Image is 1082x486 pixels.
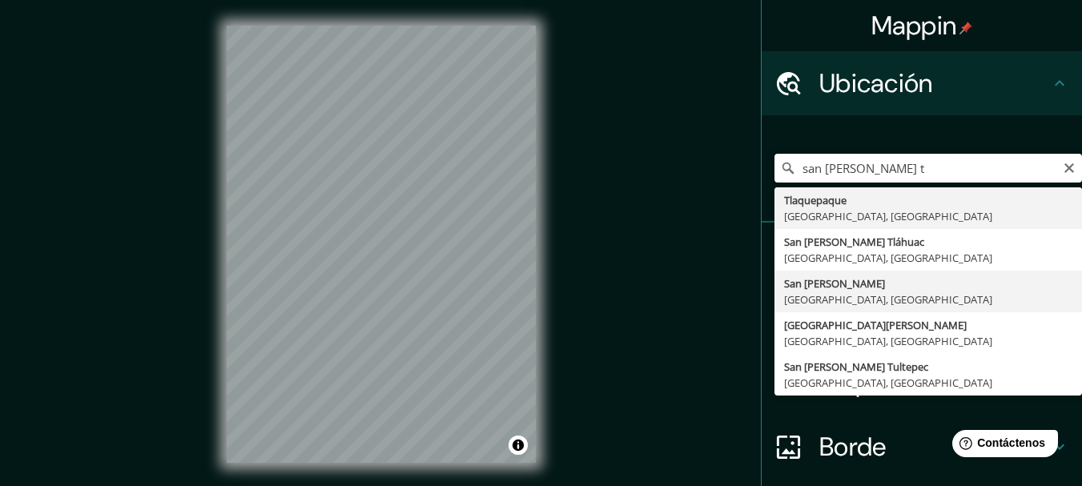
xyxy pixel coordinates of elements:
iframe: Lanzador de widgets de ayuda [939,424,1064,468]
div: Estilo [762,287,1082,351]
img: pin-icon.png [959,22,972,34]
font: Borde [819,430,887,464]
div: Ubicación [762,51,1082,115]
div: Disposición [762,351,1082,415]
font: [GEOGRAPHIC_DATA][PERSON_NAME] [784,318,967,332]
font: [GEOGRAPHIC_DATA], [GEOGRAPHIC_DATA] [784,376,992,390]
font: [GEOGRAPHIC_DATA], [GEOGRAPHIC_DATA] [784,292,992,307]
button: Activar o desactivar atribución [509,436,528,455]
button: Claro [1063,159,1076,175]
font: Tlaquepaque [784,193,847,207]
font: [GEOGRAPHIC_DATA], [GEOGRAPHIC_DATA] [784,334,992,348]
font: Mappin [871,9,957,42]
font: [GEOGRAPHIC_DATA], [GEOGRAPHIC_DATA] [784,251,992,265]
div: Patas [762,223,1082,287]
font: San [PERSON_NAME] [784,276,885,291]
font: San [PERSON_NAME] Tultepec [784,359,928,374]
font: [GEOGRAPHIC_DATA], [GEOGRAPHIC_DATA] [784,209,992,223]
font: Ubicación [819,66,933,100]
font: San [PERSON_NAME] Tláhuac [784,235,924,249]
input: Elige tu ciudad o zona [774,154,1082,183]
canvas: Mapa [227,26,536,463]
div: Borde [762,415,1082,479]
